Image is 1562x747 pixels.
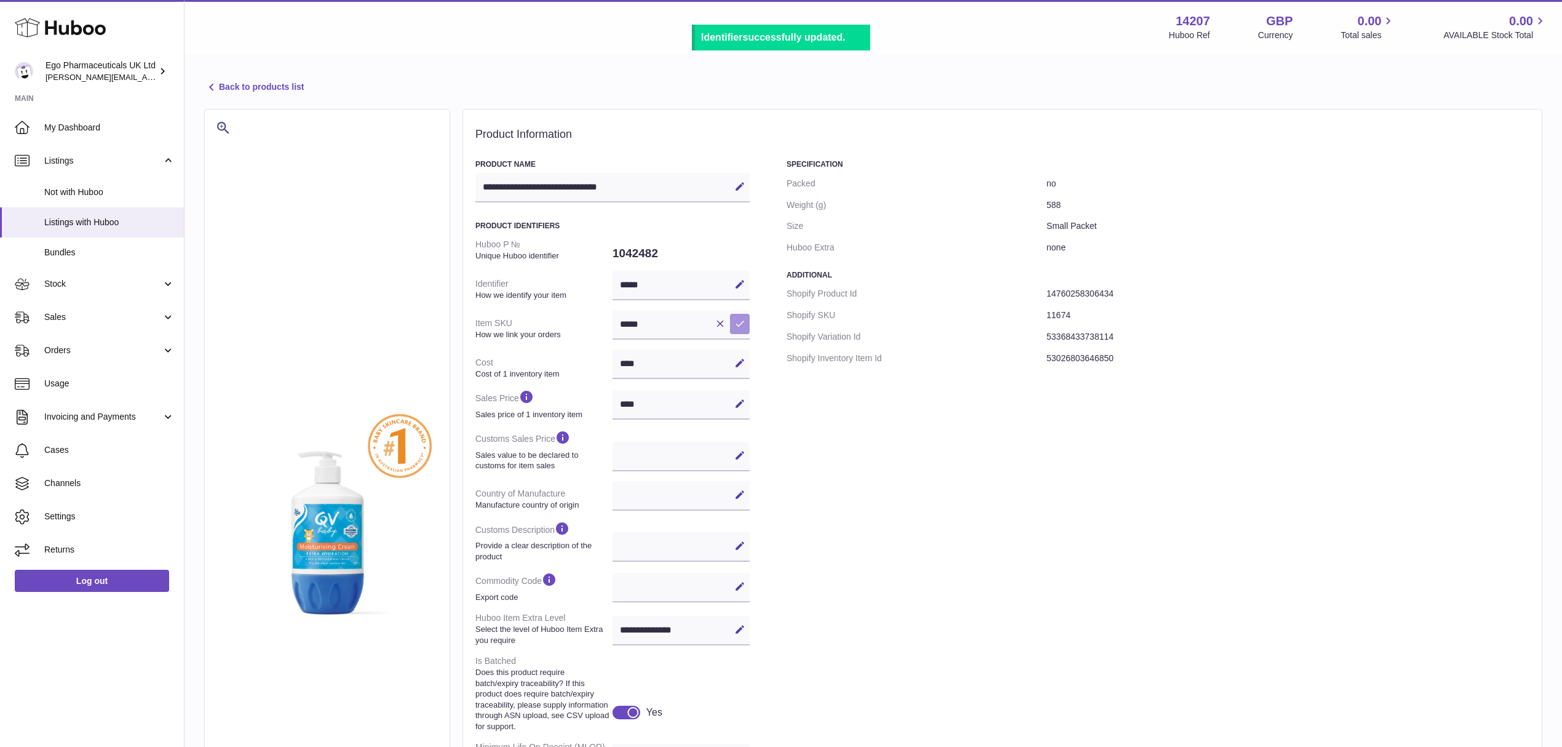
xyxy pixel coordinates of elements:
[787,159,1529,169] h3: Specification
[204,80,304,95] a: Back to products list
[475,273,613,305] dt: Identifier
[787,194,1047,216] dt: Weight (g)
[787,215,1047,237] dt: Size
[44,278,162,290] span: Stock
[1047,326,1529,348] dd: 53368433738114
[1047,237,1529,258] dd: none
[1047,348,1529,369] dd: 53026803646850
[44,155,162,167] span: Listings
[44,544,175,556] span: Returns
[475,384,613,425] dt: Sales Price
[44,444,175,456] span: Cases
[475,234,613,266] dt: Huboo P №
[44,477,175,489] span: Channels
[1047,173,1529,194] dd: no
[475,667,609,732] strong: Does this product require batch/expiry traceability? If this product does require batch/expiry tr...
[44,511,175,522] span: Settings
[475,500,609,511] strong: Manufacture country of origin
[1341,30,1395,41] span: Total sales
[46,60,156,83] div: Ego Pharmaceuticals UK Ltd
[1258,30,1293,41] div: Currency
[475,409,609,420] strong: Sales price of 1 inventory item
[475,128,1529,142] h2: Product Information
[475,290,609,301] strong: How we identify your item
[15,570,169,592] a: Log out
[217,409,437,629] img: 6.png
[1047,194,1529,216] dd: 588
[701,31,864,44] div: successfully updated.
[787,237,1047,258] dt: Huboo Extra
[44,378,175,389] span: Usage
[475,516,613,567] dt: Customs Description
[475,159,750,169] h3: Product Name
[1047,215,1529,237] dd: Small Packet
[475,352,613,384] dt: Cost
[787,270,1529,280] h3: Additional
[1266,13,1293,30] strong: GBP
[1443,13,1547,41] a: 0.00 AVAILABLE Stock Total
[44,186,175,198] span: Not with Huboo
[613,241,750,266] dd: 1042482
[701,32,743,42] b: Identifier
[475,369,609,380] strong: Cost of 1 inventory item
[44,247,175,258] span: Bundles
[646,706,662,719] div: Yes
[44,411,162,423] span: Invoicing and Payments
[787,173,1047,194] dt: Packed
[475,329,609,340] strong: How we link your orders
[46,72,312,82] span: [PERSON_NAME][EMAIL_ADDRESS][PERSON_NAME][DOMAIN_NAME]
[475,607,613,650] dt: Huboo Item Extra Level
[475,313,613,345] dt: Item SKU
[1169,30,1210,41] div: Huboo Ref
[1047,283,1529,305] dd: 14760258306434
[787,305,1047,326] dt: Shopify SKU
[475,624,609,645] strong: Select the level of Huboo Item Extra you require
[787,283,1047,305] dt: Shopify Product Id
[1047,305,1529,326] dd: 11674
[475,592,609,603] strong: Export code
[475,567,613,607] dt: Commodity Code
[1358,13,1382,30] span: 0.00
[787,348,1047,369] dt: Shopify Inventory Item Id
[15,62,33,81] img: Tihomir.simeonov@egopharm.com
[1176,13,1210,30] strong: 14207
[44,122,175,134] span: My Dashboard
[475,483,613,515] dt: Country of Manufacture
[475,221,750,231] h3: Product Identifiers
[1509,13,1533,30] span: 0.00
[44,217,175,228] span: Listings with Huboo
[1443,30,1547,41] span: AVAILABLE Stock Total
[475,540,609,562] strong: Provide a clear description of the product
[1341,13,1395,41] a: 0.00 Total sales
[787,326,1047,348] dt: Shopify Variation Id
[475,425,613,476] dt: Customs Sales Price
[44,311,162,323] span: Sales
[44,345,162,356] span: Orders
[475,450,609,471] strong: Sales value to be declared to customs for item sales
[475,650,613,737] dt: Is Batched
[475,250,609,262] strong: Unique Huboo identifier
